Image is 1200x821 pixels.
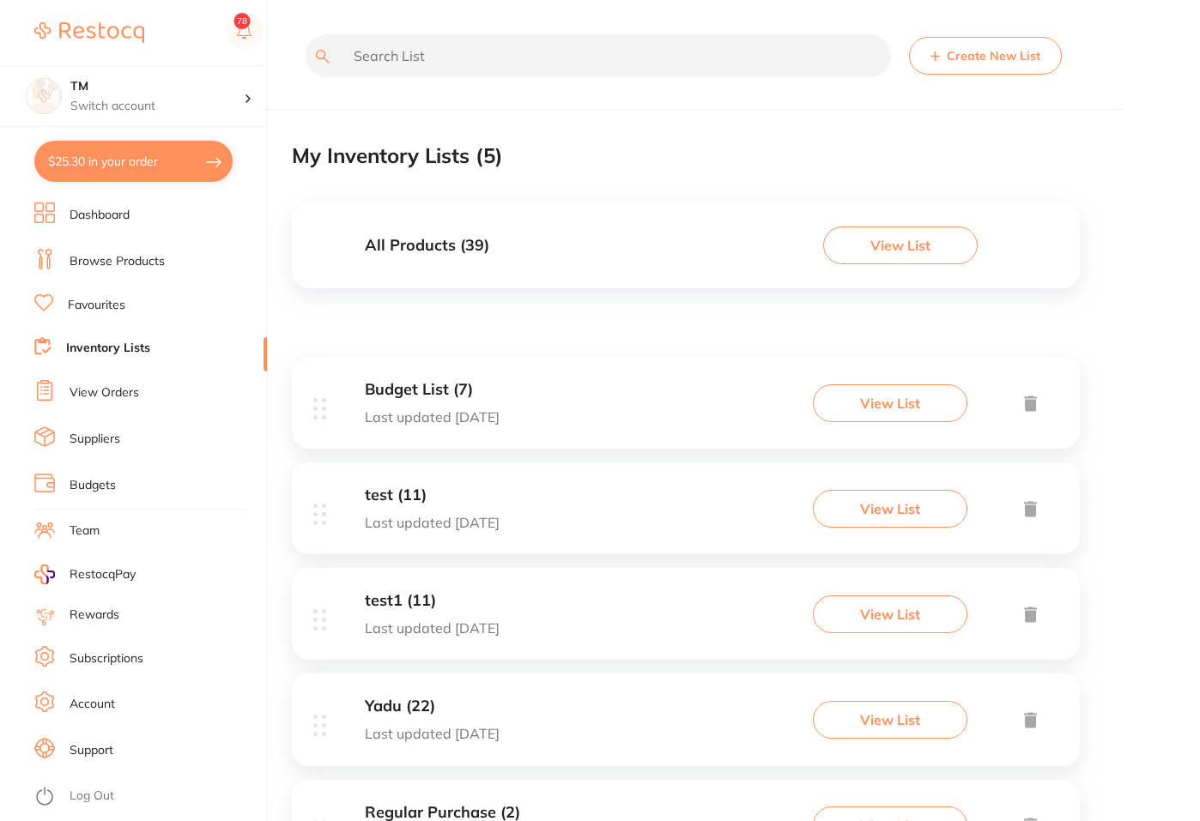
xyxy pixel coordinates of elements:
[365,697,500,715] h3: Yadu (22)
[306,34,891,77] input: Search List
[365,515,500,530] p: Last updated [DATE]
[292,144,503,168] h2: My Inventory Lists ( 5 )
[27,79,61,113] img: TM
[813,701,967,739] button: View List
[365,486,500,504] h3: test (11)
[34,564,55,584] img: RestocqPay
[70,384,139,401] a: View Orders
[813,490,967,528] button: View List
[813,595,967,633] button: View List
[292,462,1080,568] div: test (11)Last updated [DATE]View List
[365,381,500,399] h3: Budget List (7)
[34,13,144,52] a: Restocq Logo
[70,742,113,759] a: Support
[70,650,143,667] a: Subscriptions
[68,297,125,314] a: Favourites
[70,607,119,624] a: Rewards
[70,78,244,95] h4: TM
[365,620,500,636] p: Last updated [DATE]
[34,141,233,182] button: $25.30 in your order
[909,37,1062,75] button: Create New List
[34,783,262,811] button: Log Out
[365,409,500,425] p: Last updated [DATE]
[34,564,136,584] a: RestocqPay
[70,98,244,115] p: Switch account
[70,522,100,540] a: Team
[70,207,130,224] a: Dashboard
[813,384,967,422] button: View List
[66,340,150,357] a: Inventory Lists
[70,431,120,448] a: Suppliers
[292,568,1080,673] div: test1 (11)Last updated [DATE]View List
[365,237,489,255] h3: All Products ( 39 )
[70,696,115,713] a: Account
[70,788,114,805] a: Log Out
[34,22,144,43] img: Restocq Logo
[70,253,165,270] a: Browse Products
[70,477,116,494] a: Budgets
[292,357,1080,462] div: Budget List (7)Last updated [DATE]View List
[292,673,1080,779] div: Yadu (22)Last updated [DATE]View List
[365,726,500,741] p: Last updated [DATE]
[823,226,978,264] button: View List
[70,566,136,583] span: RestocqPay
[365,592,500,610] h3: test1 (11)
